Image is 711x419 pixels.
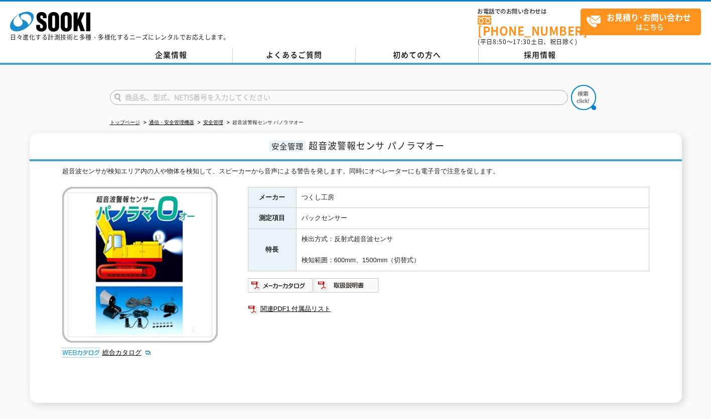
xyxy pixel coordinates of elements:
span: 超音波警報センサ パノラマオー [309,139,445,152]
img: 取扱説明書 [314,277,379,293]
a: [PHONE_NUMBER] [478,16,581,36]
a: 採用情報 [479,48,602,63]
a: 総合カタログ [102,349,152,356]
div: 超音波センサが検知エリア内の人や物体を検知して、スピーカーから音声による警告を発します。同時にオペレーターにも電子音で注意を促します。 [62,166,649,177]
th: 測定項目 [248,208,296,229]
img: btn_search.png [571,85,596,110]
img: メーカーカタログ [248,277,314,293]
img: 超音波警報センサ パノラマオー [62,187,218,343]
span: 17:30 [513,37,531,46]
a: お見積り･お問い合わせはこちら [581,9,701,35]
a: 関連PDF1 付属品リスト [248,302,649,316]
th: 特長 [248,229,296,271]
td: つくし工房 [296,187,649,208]
span: 安全管理 [269,140,306,152]
a: 通信・安全管理機器 [149,120,194,125]
td: 検出方式：反射式超音波センサ 検知範囲：600mm、1500mm（切替式） [296,229,649,271]
span: 初めての方へ [393,49,441,60]
a: よくあるご質問 [233,48,356,63]
a: トップページ [110,120,140,125]
strong: お見積り･お問い合わせ [607,11,691,23]
input: 商品名、型式、NETIS番号を入力してください [110,90,568,105]
span: 8:50 [493,37,507,46]
li: 超音波警報センサ パノラマオー [225,118,304,128]
p: 日々進化する計測技術と多種・多様化するニーズにレンタルでお応えします。 [10,34,230,40]
span: はこちら [586,9,700,34]
span: お電話でのお問い合わせは [478,9,581,15]
span: (平日 ～ 土日、祝日除く) [478,37,577,46]
img: webカタログ [62,348,100,358]
td: バックセンサー [296,208,649,229]
a: 初めての方へ [356,48,479,63]
a: 取扱説明書 [314,284,379,291]
th: メーカー [248,187,296,208]
a: 企業情報 [110,48,233,63]
a: 安全管理 [203,120,223,125]
a: メーカーカタログ [248,284,314,291]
